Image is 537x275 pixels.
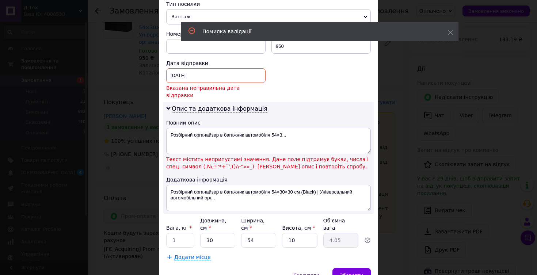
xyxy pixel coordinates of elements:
[166,1,200,7] span: Тип посилки
[166,225,192,231] label: Вага, кг
[282,225,315,231] label: Висота, см
[166,128,371,154] textarea: Розбірний органайзер в багажник автомобіля 54×3...
[166,84,266,99] span: Вказана неправильна дата відправки
[166,30,266,38] div: Номер упаковки (не обов'язково)
[323,217,358,232] div: Об'ємна вага
[166,119,371,126] div: Повний опис
[166,9,371,24] span: Вантаж
[174,254,211,260] span: Додати місце
[200,218,226,231] label: Довжина, см
[166,176,371,183] div: Додаткова інформація
[202,28,430,35] div: Помилка валідації
[166,185,371,211] textarea: Розбірний органайзер в багажник автомобіля 54×30×30 см (Black) | Універсальний автомобільний орг...
[172,105,267,112] span: Опис та додаткова інформація
[241,218,264,231] label: Ширина, см
[166,156,371,170] span: Текст містить неприпустимі значення. Дане поле підтримує букви, числа і спец. символ (.№;!:'*+`’,...
[166,60,266,67] div: Дата відправки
